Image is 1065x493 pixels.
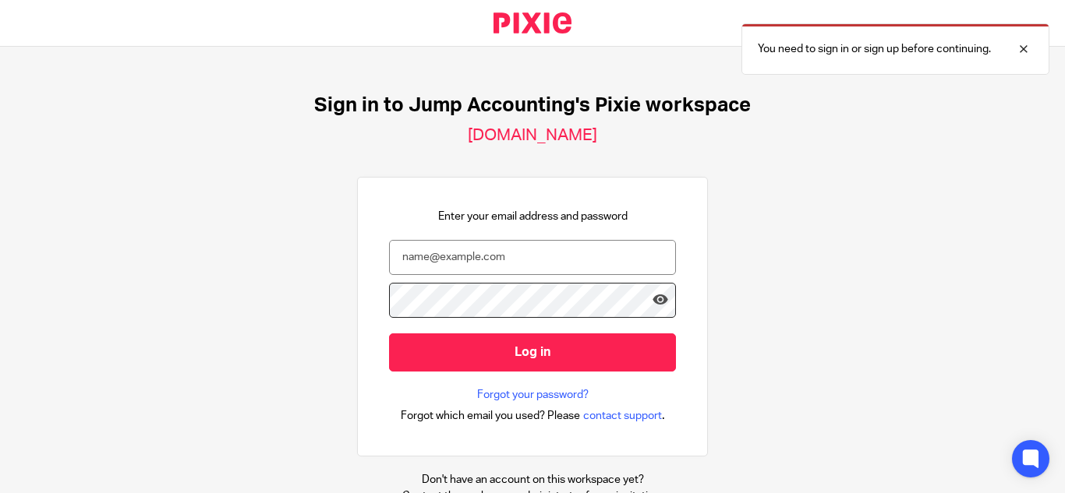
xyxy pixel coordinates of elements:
input: name@example.com [389,240,676,275]
div: . [401,407,665,424]
p: Don't have an account on this workspace yet? [402,472,663,488]
span: Forgot which email you used? Please [401,408,580,424]
a: Forgot your password? [477,387,589,403]
input: Log in [389,333,676,372]
p: Enter your email address and password [438,209,628,224]
h1: Sign in to Jump Accounting's Pixie workspace [314,93,751,118]
p: You need to sign in or sign up before continuing. [758,41,991,57]
span: contact support [583,408,662,424]
h2: [DOMAIN_NAME] [468,125,597,146]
